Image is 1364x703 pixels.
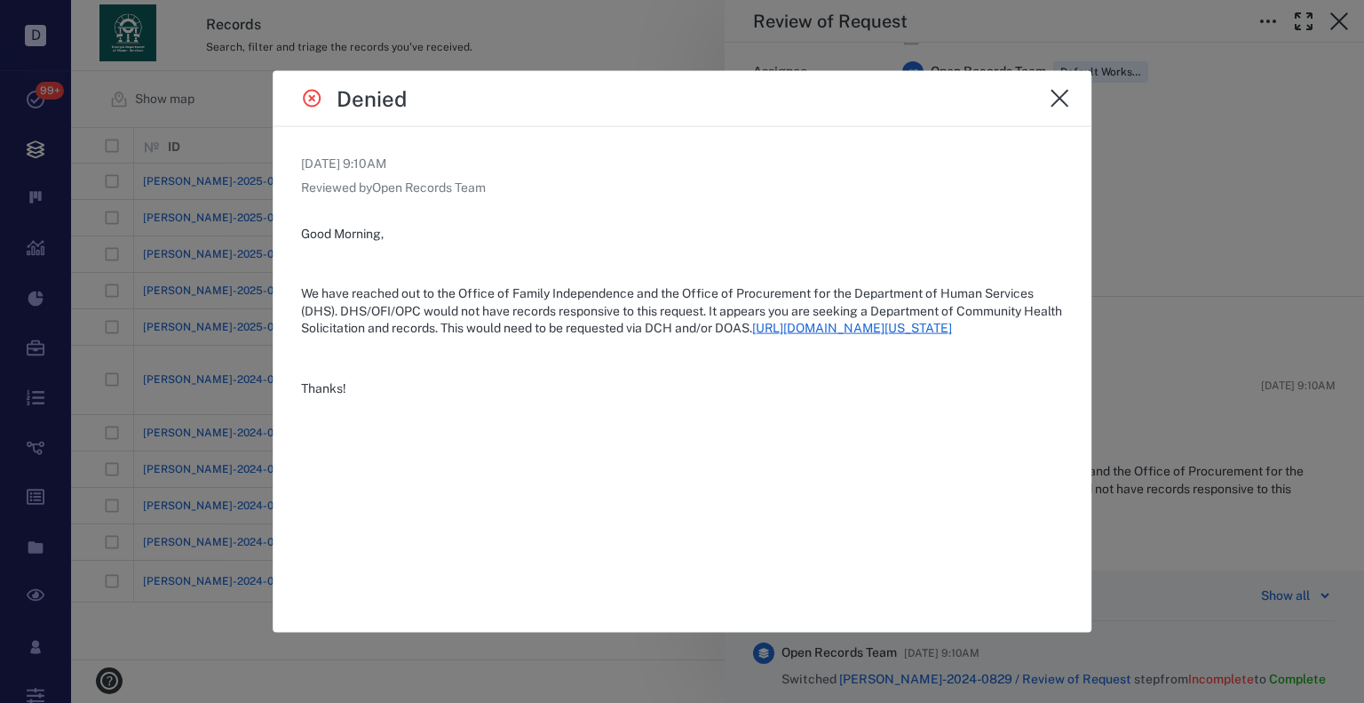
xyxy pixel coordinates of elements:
a: [URL][DOMAIN_NAME][US_STATE] [752,321,952,335]
p: Thanks! [301,379,1063,397]
button: close [1042,80,1077,116]
p: We have reached out to the Office of Family Independence and the Office of Procurement for the De... [301,285,1063,338]
p: [DATE] 9:10AM [301,155,1063,172]
p: Reviewed by Open Records Team [301,180,1063,197]
span: Help [40,12,76,28]
body: Rich Text Area. Press ALT-0 for help. [14,14,567,30]
h4: Denied [337,84,407,111]
p: Good Morning, [301,226,1063,244]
